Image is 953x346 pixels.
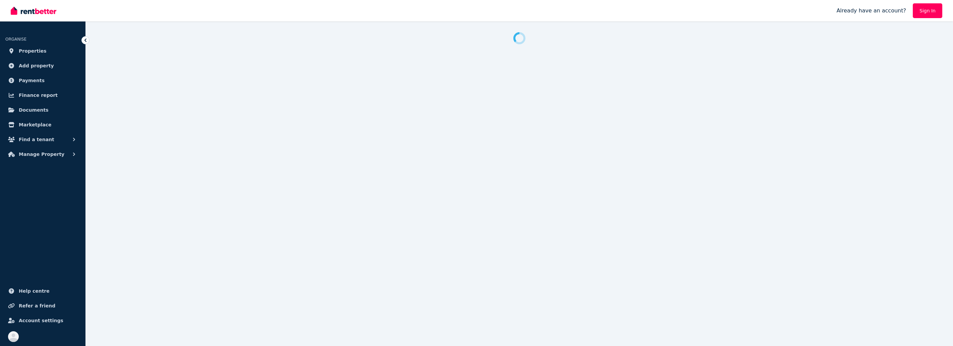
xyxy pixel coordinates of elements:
[5,118,80,131] a: Marketplace
[5,44,80,58] a: Properties
[19,302,55,310] span: Refer a friend
[5,314,80,327] a: Account settings
[11,6,56,16] img: RentBetter
[19,106,49,114] span: Documents
[19,316,63,325] span: Account settings
[5,37,26,42] span: ORGANISE
[19,47,47,55] span: Properties
[19,121,51,129] span: Marketplace
[19,150,64,158] span: Manage Property
[5,133,80,146] button: Find a tenant
[5,284,80,298] a: Help centre
[5,148,80,161] button: Manage Property
[5,89,80,102] a: Finance report
[5,59,80,72] a: Add property
[19,91,58,99] span: Finance report
[836,7,906,15] span: Already have an account?
[913,3,942,18] a: Sign In
[19,76,45,84] span: Payments
[5,74,80,87] a: Payments
[19,62,54,70] span: Add property
[5,299,80,312] a: Refer a friend
[5,103,80,117] a: Documents
[19,287,50,295] span: Help centre
[19,135,54,143] span: Find a tenant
